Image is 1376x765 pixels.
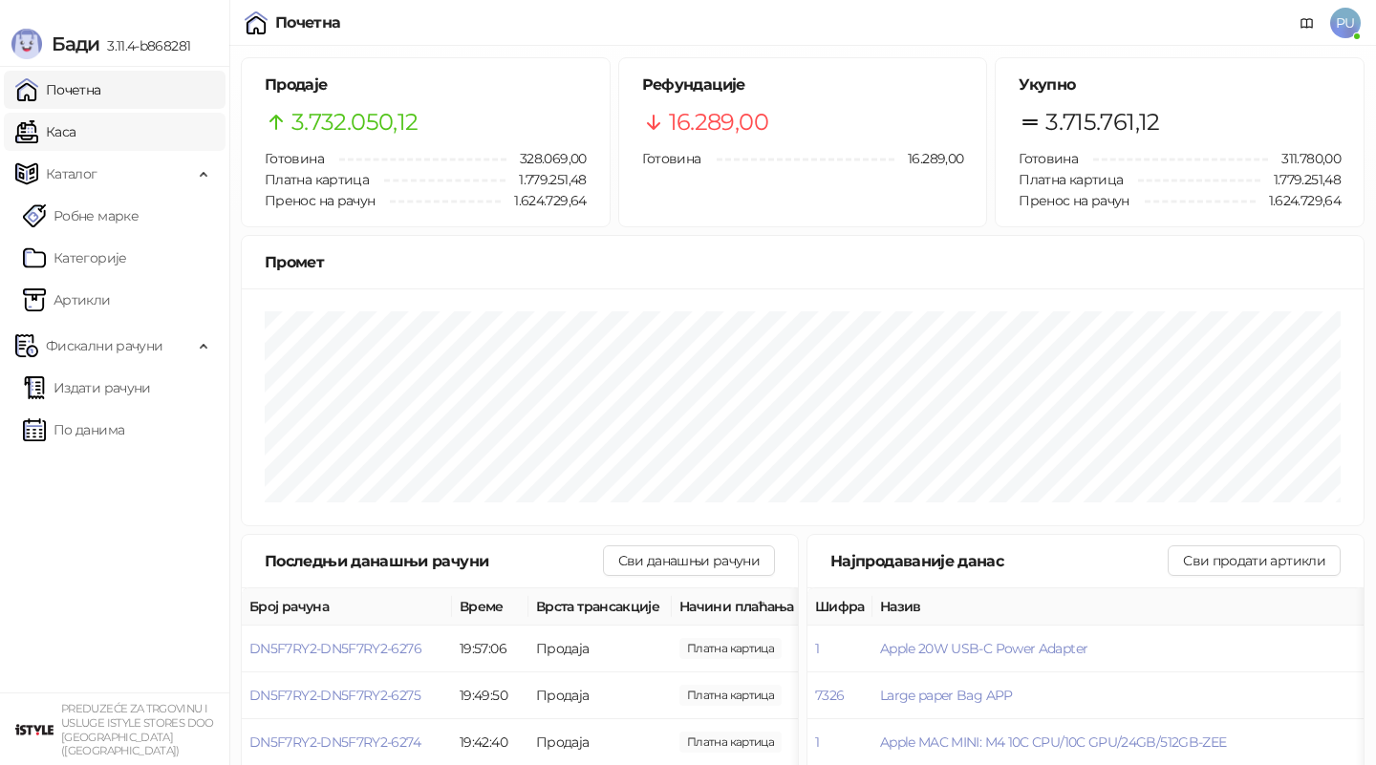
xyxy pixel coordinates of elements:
span: Пренос на рачун [1019,192,1129,209]
div: Последњи данашњи рачуни [265,549,603,573]
span: Готовина [1019,150,1078,167]
span: 1.624.729,64 [1256,190,1341,211]
td: Продаја [528,672,672,719]
span: 16.289,00 [669,104,768,140]
th: Време [452,588,528,626]
th: Начини плаћања [672,588,863,626]
h5: Продаје [265,74,587,96]
span: 1.624.729,64 [501,190,586,211]
button: DN5F7RY2-DN5F7RY2-6276 [249,640,421,657]
h5: Укупно [1019,74,1341,96]
a: Издати рачуни [23,369,151,407]
span: Бади [52,32,99,55]
td: 19:57:06 [452,626,528,672]
a: Почетна [15,71,101,109]
th: Врста трансакције [528,588,672,626]
a: Робне марке [23,197,139,235]
span: 3.715.761,12 [1045,104,1159,140]
a: Документација [1292,8,1322,38]
span: Пренос на рачун [265,192,375,209]
div: Промет [265,250,1341,274]
button: Сви продати артикли [1168,545,1341,576]
span: 3.732.050,12 [291,104,418,140]
span: Платна картица [1019,171,1123,188]
span: Готовина [265,150,324,167]
span: 10.990,00 [679,638,782,659]
span: 3.11.4-b868281 [99,37,190,54]
td: Продаја [528,626,672,672]
button: Apple 20W USB-C Power Adapter [880,640,1087,657]
span: 16.289,00 [894,148,963,169]
button: DN5F7RY2-DN5F7RY2-6275 [249,687,420,704]
span: Готовина [642,150,701,167]
button: Apple MAC MINI: M4 10C CPU/10C GPU/24GB/512GB-ZEE [880,733,1227,751]
td: 19:49:50 [452,672,528,719]
span: 328.069,00 [506,148,587,169]
img: 64x64-companyLogo-77b92cf4-9946-4f36-9751-bf7bb5fd2c7d.png [15,711,54,749]
small: PREDUZEĆE ZA TRGOVINU I USLUGE ISTYLE STORES DOO [GEOGRAPHIC_DATA] ([GEOGRAPHIC_DATA]) [61,702,214,757]
img: Logo [11,29,42,59]
span: 1.779.251,48 [505,169,586,190]
a: Категорије [23,239,127,277]
div: Почетна [275,15,341,31]
button: Сви данашњи рачуни [603,545,775,576]
button: DN5F7RY2-DN5F7RY2-6274 [249,733,420,751]
button: Large paper Bag APP [880,687,1013,704]
span: PU [1330,8,1361,38]
button: 7326 [815,687,844,704]
h5: Рефундације [642,74,964,96]
span: 1.779.251,48 [1260,169,1341,190]
span: Фискални рачуни [46,327,162,365]
a: Каса [15,113,75,151]
a: По данима [23,411,124,449]
button: 1 [815,733,819,751]
a: ArtikliАртикли [23,281,111,319]
span: Платна картица [265,171,369,188]
button: 1 [815,640,819,657]
span: Каталог [46,155,97,193]
span: 311.780,00 [1268,148,1341,169]
div: Најпродаваније данас [830,549,1168,573]
span: 2.900,00 [679,732,782,753]
th: Број рачуна [242,588,452,626]
span: 43.000,00 [679,685,782,706]
th: Шифра [807,588,872,626]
